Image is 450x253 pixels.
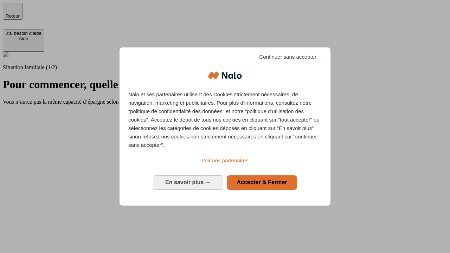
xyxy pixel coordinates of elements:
img: Logo [208,65,242,86]
span: Voir nos partenaires [201,157,248,163]
button: En savoir plus: Configurer vos consentements [153,175,223,189]
span: Continuer sans accepter→ [259,53,322,61]
span: En savoir plus → [165,179,211,185]
span: Accepter & Fermer [237,179,287,185]
div: Bienvenue chez Nalo Gestion du consentement [120,47,330,205]
p: Nalo et ses partenaires utilisent des Cookies strictement nécessaires, de navigation, marketing e... [128,90,322,149]
a: Voir nos partenaires [128,156,322,165]
button: Accepter & Fermer: Accepter notre traitement des données et fermer [227,175,297,189]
